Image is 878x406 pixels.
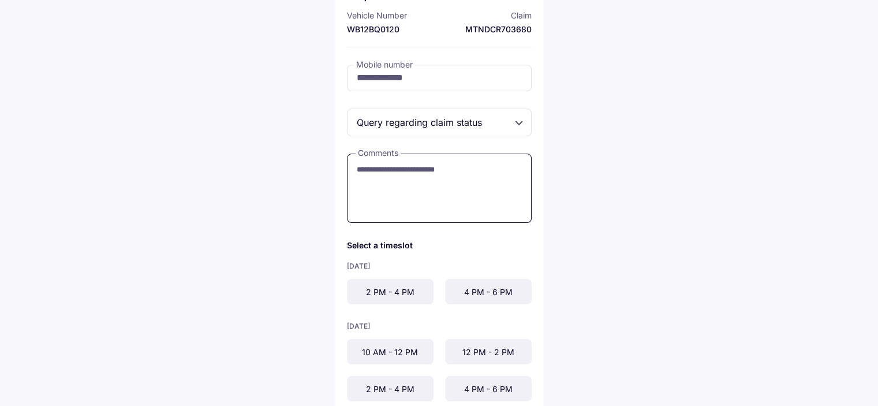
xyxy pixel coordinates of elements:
[347,279,434,304] div: 2 PM - 4 PM
[347,376,434,401] div: 2 PM - 4 PM
[445,339,532,364] div: 12 PM - 2 PM
[445,376,532,401] div: 4 PM - 6 PM
[347,240,532,250] div: Select a timeslot
[347,322,532,330] div: [DATE]
[442,24,532,35] div: MTNDCR703680
[347,339,434,364] div: 10 AM - 12 PM
[442,10,532,21] div: Claim
[347,10,436,21] div: Vehicle Number
[445,279,532,304] div: 4 PM - 6 PM
[347,24,436,35] div: WB12BQ0120
[347,262,532,270] div: [DATE]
